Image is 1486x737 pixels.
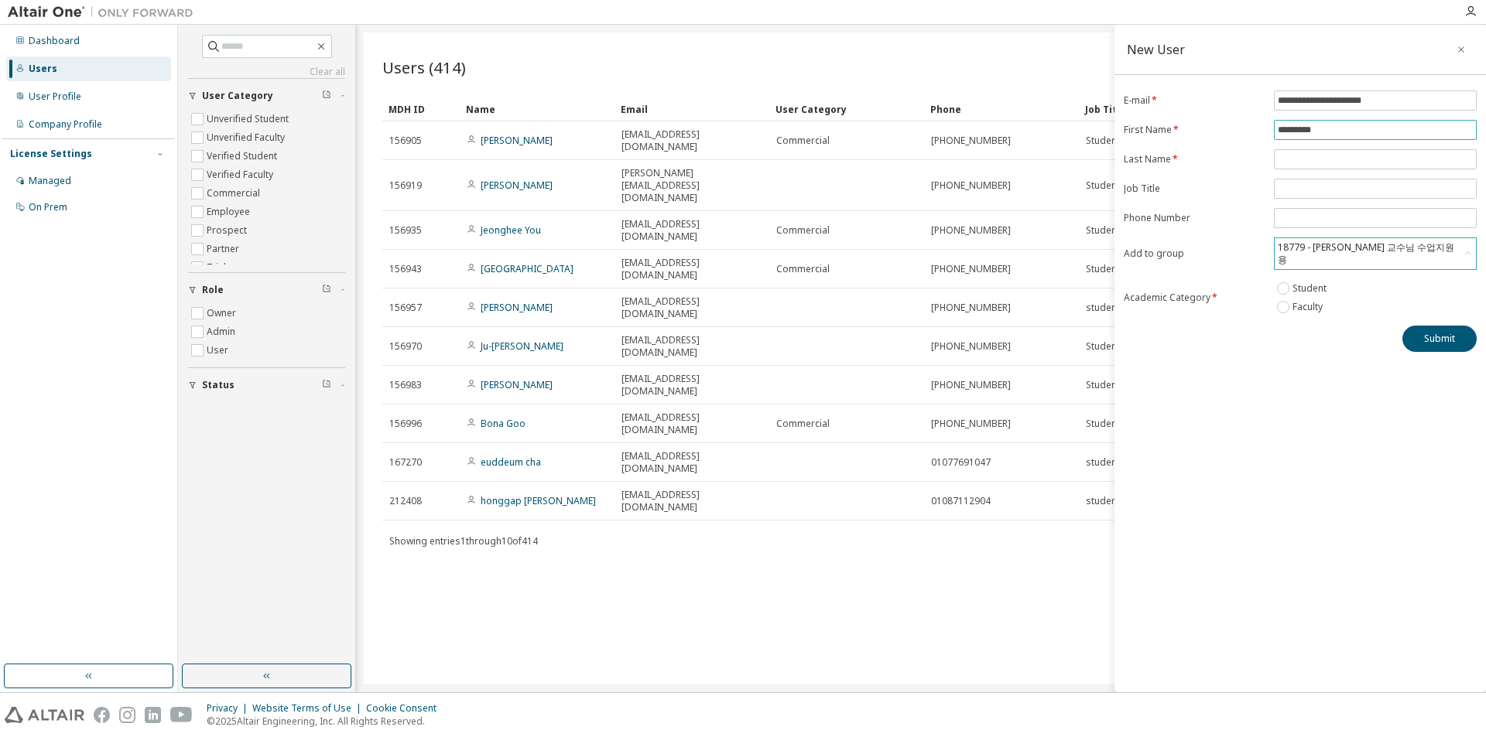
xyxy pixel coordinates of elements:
span: 156935 [389,224,422,237]
span: Showing entries 1 through 10 of 414 [389,534,538,548]
span: [PHONE_NUMBER] [931,179,1011,192]
div: New User [1127,43,1185,56]
span: [PHONE_NUMBER] [931,135,1011,147]
span: student [1086,495,1120,507]
span: Clear filter [322,284,331,296]
span: 156983 [389,379,422,391]
span: [EMAIL_ADDRESS][DOMAIN_NAME] [621,128,762,153]
a: Bona Goo [481,417,526,430]
div: User Category [776,97,918,121]
p: © 2025 Altair Engineering, Inc. All Rights Reserved. [207,715,446,728]
span: 156919 [389,179,422,192]
div: Phone [930,97,1073,121]
div: Name [466,97,608,121]
button: Status [188,368,345,402]
button: Submit [1402,326,1477,352]
img: Altair One [8,5,201,20]
label: Admin [207,322,238,341]
span: Commercial [776,418,830,430]
span: [PHONE_NUMBER] [931,418,1011,430]
label: Phone Number [1124,212,1265,224]
label: Employee [207,203,253,221]
img: facebook.svg [94,707,110,723]
span: [PHONE_NUMBER] [931,302,1011,314]
label: Unverified Faculty [207,128,288,147]
span: 156996 [389,418,422,430]
label: Academic Category [1124,292,1265,304]
span: Commercial [776,224,830,237]
div: User Profile [29,90,81,103]
label: User [207,341,231,360]
span: Status [202,379,235,391]
div: Company Profile [29,118,102,131]
a: [PERSON_NAME] [481,134,553,147]
div: Managed [29,175,71,187]
span: Users (414) [382,56,466,78]
span: [PHONE_NUMBER] [931,224,1011,237]
span: Commercial [776,135,830,147]
span: Student [1086,179,1120,192]
img: youtube.svg [170,707,193,723]
label: Last Name [1124,153,1265,165]
span: 156957 [389,302,422,314]
a: Clear all [188,66,345,78]
span: [PHONE_NUMBER] [931,379,1011,391]
label: Student [1293,279,1330,298]
a: Ju-[PERSON_NAME] [481,339,563,353]
label: Unverified Student [207,110,292,128]
label: Verified Faculty [207,165,276,184]
div: Dashboard [29,35,80,47]
label: Owner [207,304,239,322]
div: Website Terms of Use [252,702,366,715]
span: [EMAIL_ADDRESS][DOMAIN_NAME] [621,489,762,514]
div: License Settings [10,148,92,160]
div: Email [621,97,763,121]
button: User Category [188,79,345,113]
div: Privacy [207,702,252,715]
div: Users [29,63,57,75]
div: 18779 - [PERSON_NAME] 교수님 수업지원용 [1275,238,1476,269]
a: euddeum cha [481,456,541,469]
label: Trial [207,258,229,277]
a: [PERSON_NAME] [481,301,553,314]
span: student [1086,302,1120,314]
label: Verified Student [207,147,280,165]
span: [EMAIL_ADDRESS][DOMAIN_NAME] [621,218,762,243]
span: Student [1086,340,1120,353]
span: User Category [202,90,273,102]
span: [EMAIL_ADDRESS][DOMAIN_NAME] [621,334,762,359]
span: [PHONE_NUMBER] [931,263,1011,275]
label: Commercial [207,184,263,203]
span: Clear filter [322,379,331,391]
span: 01077691047 [931,456,991,469]
label: Add to group [1124,247,1265,260]
span: Student [1086,379,1120,391]
span: [EMAIL_ADDRESS][DOMAIN_NAME] [621,450,762,475]
label: First Name [1124,124,1265,136]
span: [PERSON_NAME][EMAIL_ADDRESS][DOMAIN_NAME] [621,167,762,204]
div: Job Title [1085,97,1227,121]
div: On Prem [29,201,67,213]
span: 212408 [389,495,422,507]
a: honggap [PERSON_NAME] [481,494,596,507]
span: [EMAIL_ADDRESS][DOMAIN_NAME] [621,373,762,398]
span: Student [1086,224,1120,237]
span: 156905 [389,135,422,147]
label: E-mail [1124,94,1265,107]
img: instagram.svg [119,707,135,723]
span: Student [1086,263,1120,275]
label: Job Title [1124,183,1265,195]
label: Faculty [1293,298,1326,316]
a: [PERSON_NAME] [481,179,553,192]
span: [EMAIL_ADDRESS][DOMAIN_NAME] [621,257,762,281]
a: [GEOGRAPHIC_DATA] [481,262,574,275]
img: linkedin.svg [145,707,161,723]
div: MDH ID [389,97,454,121]
span: 156970 [389,340,422,353]
div: Cookie Consent [366,702,446,715]
label: Prospect [207,221,250,240]
span: Role [202,284,224,296]
span: 01087112904 [931,495,991,507]
div: 18779 - [PERSON_NAME] 교수님 수업지원용 [1275,239,1458,268]
img: altair_logo.svg [5,707,84,723]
